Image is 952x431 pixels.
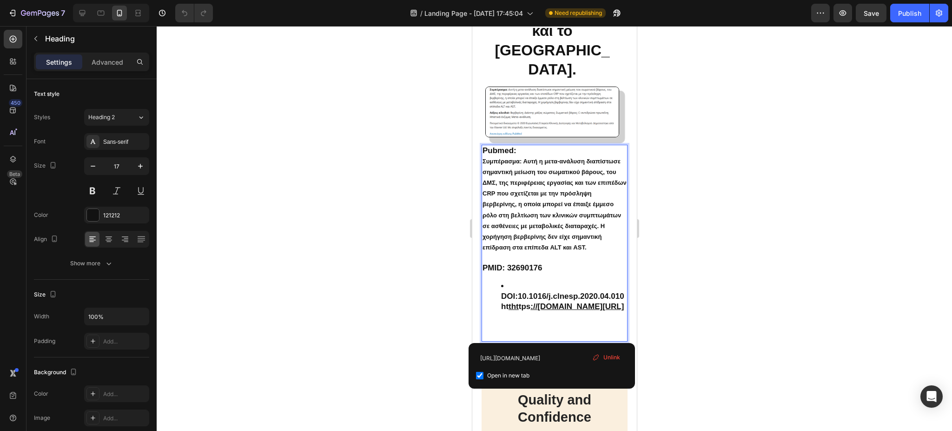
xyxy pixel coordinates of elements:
div: Color [34,390,48,398]
div: Show more [70,259,113,268]
div: Add... [103,390,147,398]
div: Size [34,160,59,172]
iframe: Design area [472,26,637,431]
button: Show more [34,255,149,272]
span: Open in new tab [487,370,529,381]
div: Sans-serif [103,138,147,146]
div: Beta [7,170,22,178]
div: Add... [103,414,147,423]
div: Image [34,414,50,422]
span: Unlink [603,353,620,362]
span: Landing Page - [DATE] 17:45:04 [424,8,523,18]
span: / [420,8,423,18]
div: Size [34,289,59,301]
div: Publish [898,8,921,18]
span: Heading 2 [88,113,115,121]
div: Width [34,312,49,321]
div: Add... [103,337,147,346]
button: Publish [890,4,929,22]
p: Advanced [92,57,123,67]
input: Auto [85,308,149,325]
div: Padding [34,337,55,345]
div: Open Intercom Messenger [920,385,943,408]
span: Save [864,9,879,17]
div: Align [34,233,60,246]
div: Styles [34,113,50,121]
div: Font [34,137,46,146]
div: 121212 [103,211,147,220]
p: 7 [61,7,65,19]
button: Save [856,4,886,22]
p: Settings [46,57,72,67]
p: Heading [45,33,145,44]
input: Paste link here [476,350,628,365]
div: Undo/Redo [175,4,213,22]
div: Background [34,366,79,379]
div: 450 [9,99,22,107]
span: Need republishing [555,9,602,17]
button: Heading 2 [84,109,149,126]
div: Text style [34,90,59,98]
div: Color [34,211,48,219]
button: 7 [4,4,69,22]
